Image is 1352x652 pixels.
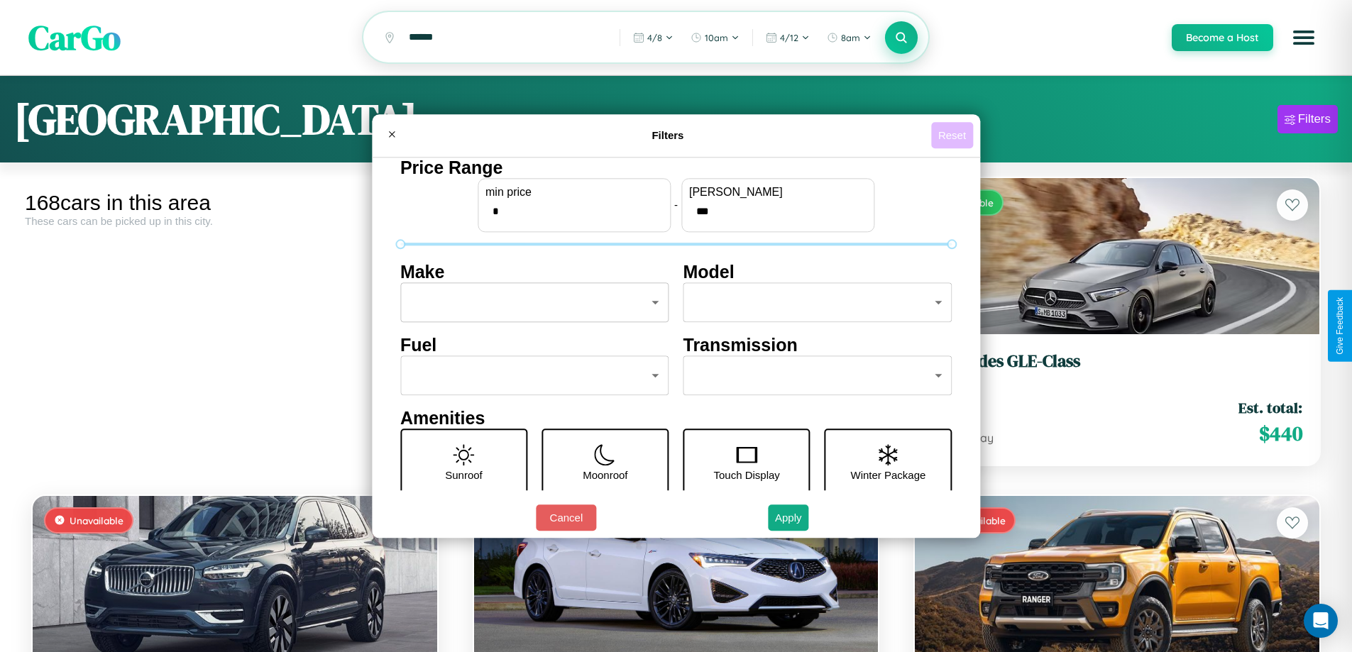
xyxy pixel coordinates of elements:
[536,504,596,531] button: Cancel
[1335,297,1345,355] div: Give Feedback
[768,504,809,531] button: Apply
[683,335,952,355] h4: Transmission
[647,32,662,43] span: 4 / 8
[689,186,867,199] label: [PERSON_NAME]
[683,26,747,49] button: 10am
[485,186,663,199] label: min price
[25,215,445,227] div: These cars can be picked up in this city.
[931,122,973,148] button: Reset
[705,32,728,43] span: 10am
[851,465,926,485] p: Winter Package
[445,465,483,485] p: Sunroof
[70,514,123,526] span: Unavailable
[932,351,1302,372] h3: Mercedes GLE-Class
[400,335,669,355] h4: Fuel
[25,191,445,215] div: 168 cars in this area
[1238,397,1302,418] span: Est. total:
[626,26,681,49] button: 4/8
[759,26,817,49] button: 4/12
[1304,604,1338,638] div: Open Intercom Messenger
[841,32,860,43] span: 8am
[1284,18,1324,57] button: Open menu
[400,262,669,282] h4: Make
[583,465,627,485] p: Moonroof
[1172,24,1273,51] button: Become a Host
[674,195,678,214] p: -
[14,90,417,148] h1: [GEOGRAPHIC_DATA]
[1298,112,1331,126] div: Filters
[1277,105,1338,133] button: Filters
[713,465,779,485] p: Touch Display
[780,32,798,43] span: 4 / 12
[820,26,879,49] button: 8am
[1259,419,1302,448] span: $ 440
[400,408,952,429] h4: Amenities
[400,158,952,178] h4: Price Range
[405,129,931,141] h4: Filters
[683,262,952,282] h4: Model
[932,351,1302,386] a: Mercedes GLE-Class2020
[28,14,121,61] span: CarGo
